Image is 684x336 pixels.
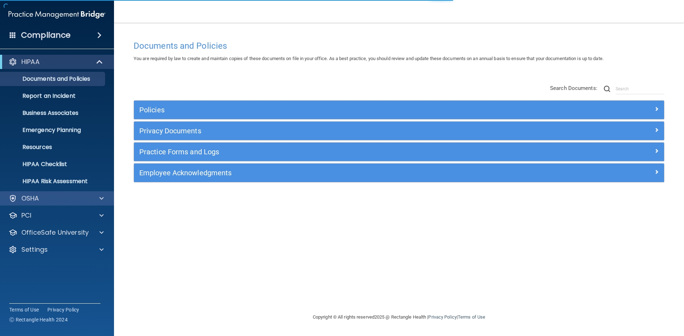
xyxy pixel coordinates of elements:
p: Settings [21,245,48,254]
p: Documents and Policies [5,75,102,82]
p: Business Associates [5,110,102,117]
a: PCI [9,211,104,220]
h5: Practice Forms and Logs [139,148,526,156]
p: Resources [5,144,102,151]
a: Terms of Use [9,306,39,313]
h4: Compliance [21,30,71,40]
a: OSHA [9,194,104,203]
div: Copyright © All rights reserved 2025 @ Rectangle Health | | [269,306,529,329]
h5: Privacy Documents [139,127,526,135]
a: OfficeSafe University [9,228,104,237]
a: Policies [139,104,659,116]
a: Terms of Use [458,314,485,320]
a: Practice Forms and Logs [139,146,659,158]
img: PMB logo [9,7,105,22]
a: HIPAA [9,58,103,66]
p: HIPAA [21,58,40,66]
p: OSHA [21,194,39,203]
h5: Employee Acknowledgments [139,169,526,177]
h4: Documents and Policies [134,41,664,50]
a: Privacy Policy [47,306,79,313]
span: Search Documents: [550,85,597,91]
span: Ⓒ Rectangle Health 2024 [9,316,68,323]
span: You are required by law to create and maintain copies of these documents on file in your office. ... [134,56,603,61]
p: HIPAA Checklist [5,161,102,168]
a: Privacy Documents [139,125,659,137]
h5: Policies [139,106,526,114]
p: Report an Incident [5,92,102,100]
p: OfficeSafe University [21,228,89,237]
p: PCI [21,211,31,220]
img: ic-search.3b580494.png [604,86,610,92]
p: HIPAA Risk Assessment [5,178,102,185]
a: Settings [9,245,104,254]
input: Search [616,84,664,94]
a: Employee Acknowledgments [139,167,659,178]
p: Emergency Planning [5,127,102,134]
a: Privacy Policy [428,314,456,320]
